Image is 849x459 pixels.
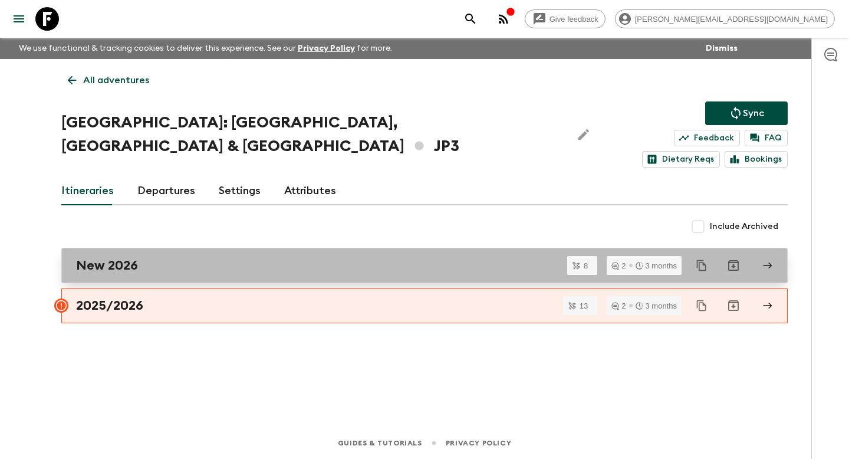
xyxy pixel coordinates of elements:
[722,254,745,277] button: Archive
[743,106,764,120] p: Sync
[674,130,740,146] a: Feedback
[61,288,788,323] a: 2025/2026
[61,248,788,283] a: New 2026
[7,7,31,31] button: menu
[628,15,834,24] span: [PERSON_NAME][EMAIL_ADDRESS][DOMAIN_NAME]
[219,177,261,205] a: Settings
[14,38,397,59] p: We use functional & tracking cookies to deliver this experience. See our for more.
[83,73,149,87] p: All adventures
[525,9,606,28] a: Give feedback
[745,130,788,146] a: FAQ
[572,302,595,310] span: 13
[61,177,114,205] a: Itineraries
[459,7,482,31] button: search adventures
[572,111,595,158] button: Edit Adventure Title
[725,151,788,168] a: Bookings
[137,177,195,205] a: Departures
[691,295,712,316] button: Duplicate
[705,101,788,125] button: Sync adventure departures to the booking engine
[703,40,741,57] button: Dismiss
[543,15,605,24] span: Give feedback
[611,302,626,310] div: 2
[642,151,720,168] a: Dietary Reqs
[722,294,745,317] button: Archive
[284,177,336,205] a: Attributes
[636,262,677,270] div: 3 months
[446,437,511,450] a: Privacy Policy
[577,262,595,270] span: 8
[611,262,626,270] div: 2
[76,258,138,273] h2: New 2026
[691,255,712,276] button: Duplicate
[76,298,143,313] h2: 2025/2026
[338,437,422,450] a: Guides & Tutorials
[710,221,778,232] span: Include Archived
[636,302,677,310] div: 3 months
[615,9,835,28] div: [PERSON_NAME][EMAIL_ADDRESS][DOMAIN_NAME]
[61,111,562,158] h1: [GEOGRAPHIC_DATA]: [GEOGRAPHIC_DATA], [GEOGRAPHIC_DATA] & [GEOGRAPHIC_DATA] JP3
[61,68,156,92] a: All adventures
[298,44,355,53] a: Privacy Policy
